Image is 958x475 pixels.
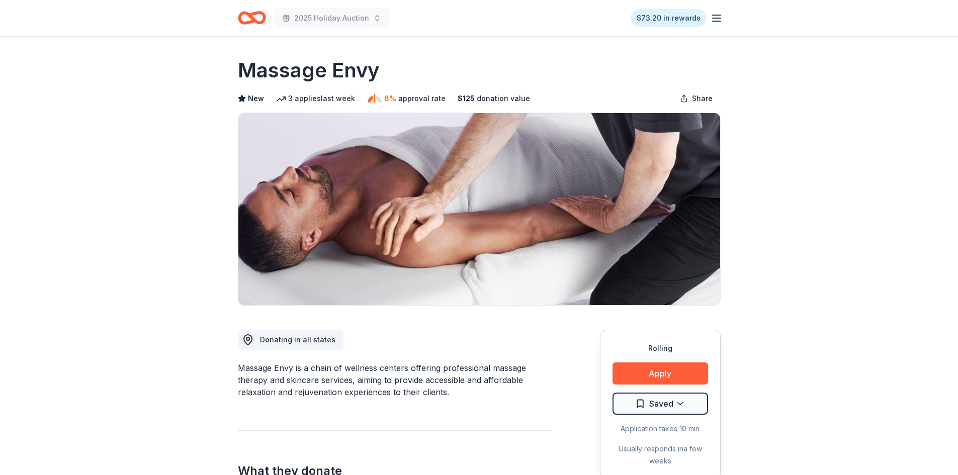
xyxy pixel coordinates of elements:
div: Massage Envy is a chain of wellness centers offering professional massage therapy and skincare se... [238,362,552,398]
div: Usually responds in a few weeks [613,443,708,467]
span: approval rate [398,92,446,105]
a: Home [238,6,266,30]
div: Application takes 10 min [613,423,708,435]
div: 3 applies last week [276,92,355,105]
button: 2025 Holiday Auction [274,8,389,28]
h1: Massage Envy [238,56,380,84]
span: Donating in all states [260,335,335,344]
span: 2025 Holiday Auction [294,12,369,24]
button: Saved [613,393,708,415]
div: Rolling [613,342,708,354]
span: donation value [477,92,530,105]
span: Share [692,92,713,105]
img: Image for Massage Envy [238,113,720,305]
span: 8% [384,92,396,105]
span: $ 125 [458,92,475,105]
button: Apply [613,362,708,385]
span: New [248,92,264,105]
button: Share [672,88,721,109]
a: $73.20 in rewards [631,9,707,27]
span: Saved [649,397,673,410]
